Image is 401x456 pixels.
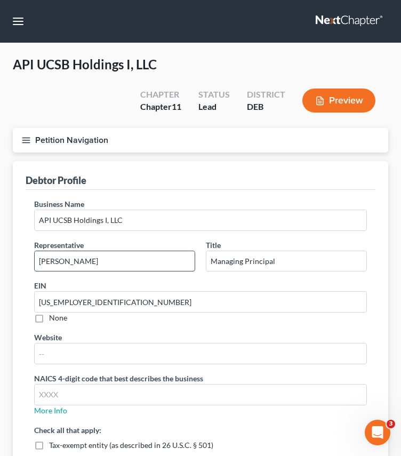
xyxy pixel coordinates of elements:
div: Debtor Profile [26,174,86,187]
span: 11 [172,101,181,111]
input: XXXX [35,385,366,405]
div: Status [198,89,230,101]
div: Lead [198,101,230,113]
button: Preview [302,89,375,113]
label: Check all that apply: [34,425,101,436]
div: District [247,89,285,101]
label: Representative [34,239,84,251]
label: None [49,313,67,323]
button: Petition Navigation [13,128,388,153]
input: Enter title... [206,251,366,271]
a: More Info [34,406,67,415]
label: Title [206,239,221,251]
label: Website [34,332,62,343]
label: EIN [34,280,46,291]
input: -- [35,292,366,312]
iframe: Intercom live chat [365,420,390,445]
div: DEB [247,101,285,113]
label: Business Name [34,198,84,210]
span: 3 [387,420,395,428]
div: Chapter [140,89,181,101]
input: -- [35,343,366,364]
input: Enter representative... [35,251,195,271]
label: NAICS 4-digit code that best describes the business [34,373,203,384]
div: Chapter [140,101,181,113]
span: API UCSB Holdings I, LLC [13,57,157,72]
input: Enter name... [35,210,366,230]
span: Tax-exempt entity (as described in 26 U.S.C. § 501) [49,441,213,450]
